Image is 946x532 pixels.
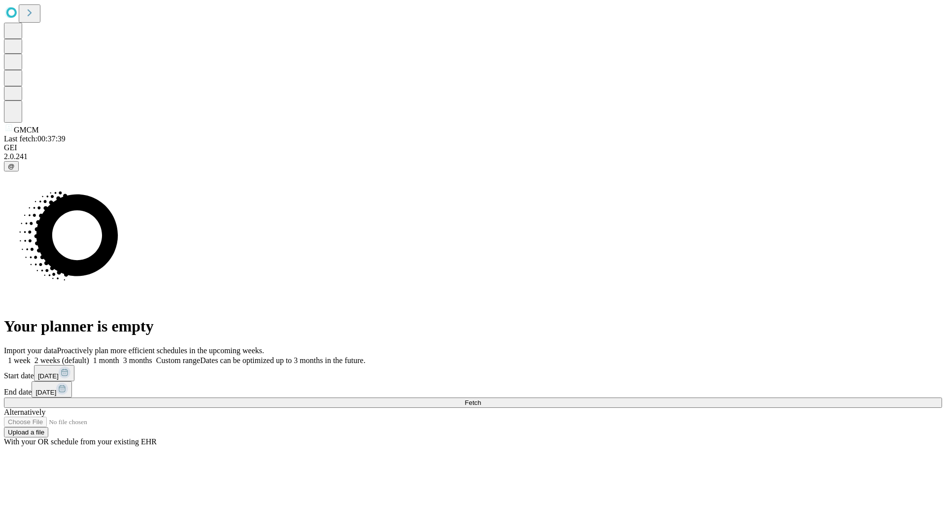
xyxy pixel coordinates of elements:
[8,356,31,365] span: 1 week
[8,163,15,170] span: @
[34,356,89,365] span: 2 weeks (default)
[4,408,45,416] span: Alternatively
[4,152,942,161] div: 2.0.241
[4,398,942,408] button: Fetch
[93,356,119,365] span: 1 month
[156,356,200,365] span: Custom range
[465,399,481,406] span: Fetch
[4,437,157,446] span: With your OR schedule from your existing EHR
[35,389,56,396] span: [DATE]
[4,143,942,152] div: GEI
[4,161,19,171] button: @
[4,134,66,143] span: Last fetch: 00:37:39
[32,381,72,398] button: [DATE]
[34,365,74,381] button: [DATE]
[4,346,57,355] span: Import your data
[4,427,48,437] button: Upload a file
[4,381,942,398] div: End date
[38,372,59,380] span: [DATE]
[4,365,942,381] div: Start date
[200,356,365,365] span: Dates can be optimized up to 3 months in the future.
[14,126,39,134] span: GMCM
[57,346,264,355] span: Proactively plan more efficient schedules in the upcoming weeks.
[123,356,152,365] span: 3 months
[4,317,942,335] h1: Your planner is empty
